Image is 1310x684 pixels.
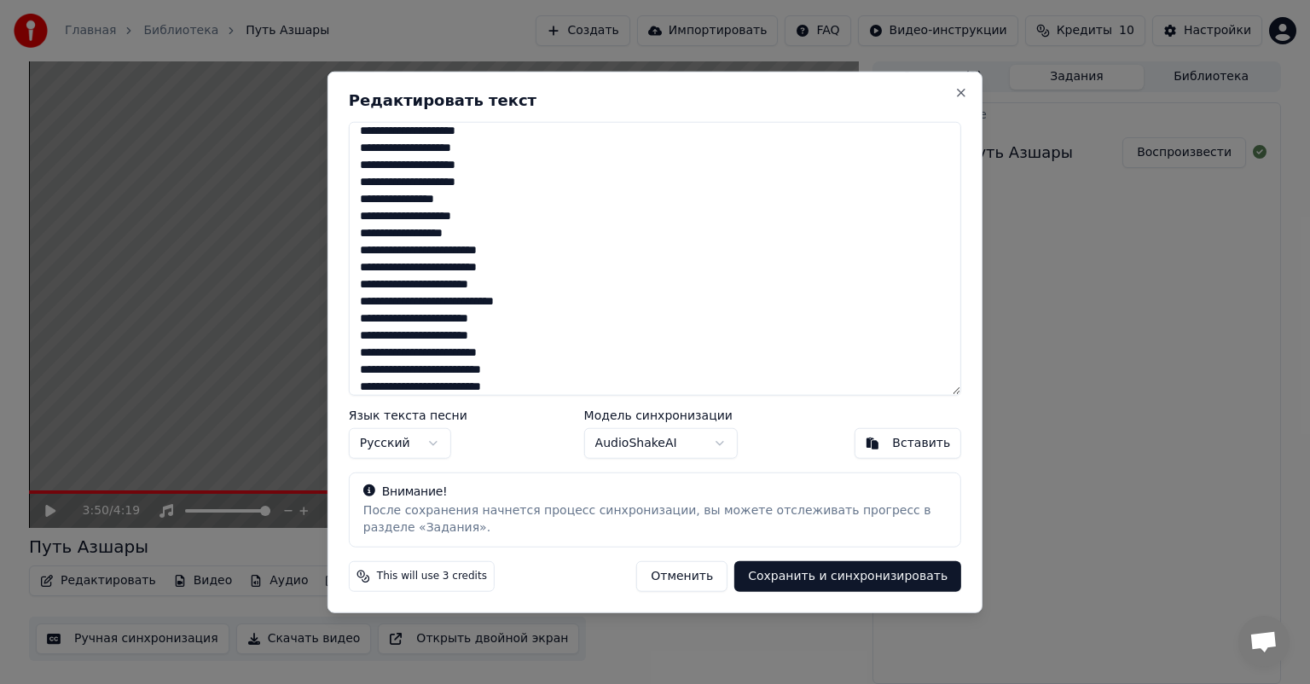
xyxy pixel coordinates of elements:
[349,93,961,108] h2: Редактировать текст
[377,569,487,583] span: This will use 3 credits
[636,560,727,591] button: Отменить
[363,501,947,536] div: После сохранения начнется процесс синхронизации, вы можете отслеживать прогресс в разделе «Задания».
[892,434,950,451] div: Вставить
[349,409,467,420] label: Язык текста песни
[363,483,947,500] div: Внимание!
[854,427,961,458] button: Вставить
[584,409,738,420] label: Модель синхронизации
[734,560,961,591] button: Сохранить и синхронизировать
